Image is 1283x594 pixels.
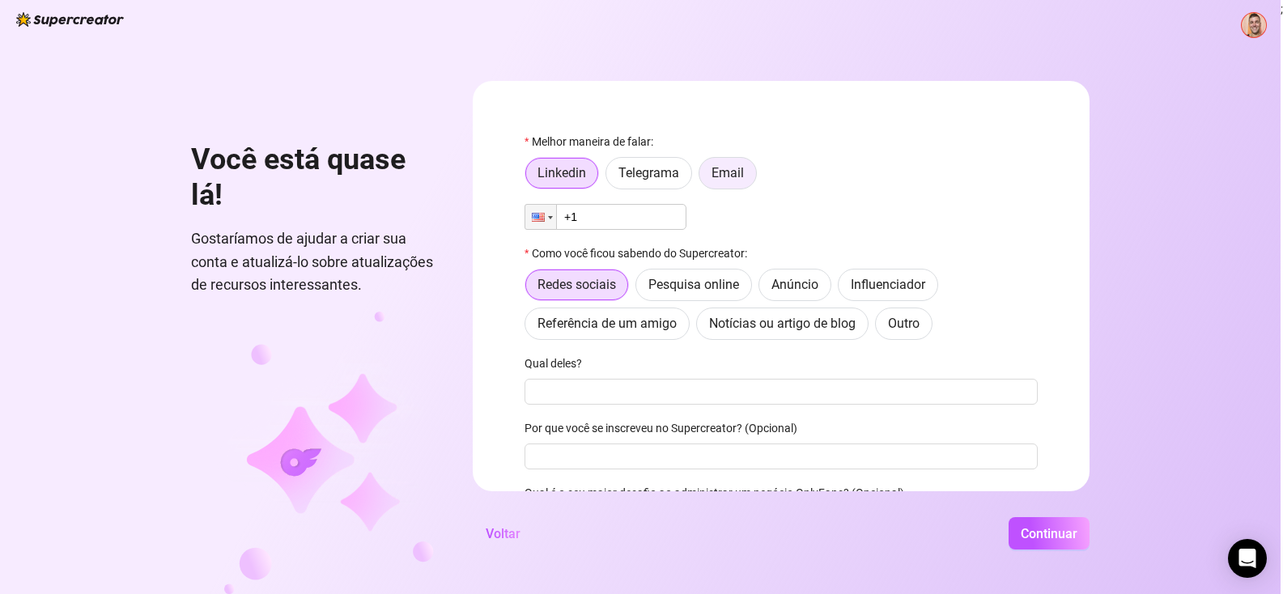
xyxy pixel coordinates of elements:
[537,277,616,292] span: Redes sociais
[1242,13,1266,37] img: ACg8ocIcjNhhzXjwKhwDTLhMAnOJVVPCVTfJddeTFMZLjvFkO_ghxMqD=s96-c
[191,142,434,213] h1: Você está quase lá!
[888,316,920,331] span: Outro
[771,277,818,292] span: Anúncio
[191,227,434,296] span: Gostaríamos de ajudar a criar sua conta e atualizá-lo sobre atualizações de recursos interessantes.
[525,133,664,151] label: Best way to talk:
[525,205,556,229] div: United States: + 1
[1021,526,1077,541] span: Continuar
[537,165,586,180] span: Linkedin
[473,517,533,549] button: Voltar
[537,316,677,331] span: Referência de um amigo
[525,204,686,230] input: 1 (702) 123-4567
[16,12,124,27] img: logotipo
[525,354,593,372] label: Which one?
[525,379,1038,405] input: Which one?
[709,316,856,331] span: Notícias ou artigo de blog
[648,277,739,292] span: Pesquisa online
[712,165,744,180] span: Email
[525,244,758,262] label: How did you hear about Supercreator:
[525,419,808,437] label: Why did you sign up for Supercreator? (Optional)
[618,165,679,180] span: Telegrama
[525,484,915,502] label: What's your biggest challenge running an OnlyFans business? (Optional)
[1228,539,1267,578] div: Abra o Intercom Messenger
[486,526,520,541] span: Voltar
[1009,517,1090,549] button: Continuar
[851,277,925,292] span: Influenciador
[525,443,1038,469] input: Why did you sign up for Supercreator? (Optional)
